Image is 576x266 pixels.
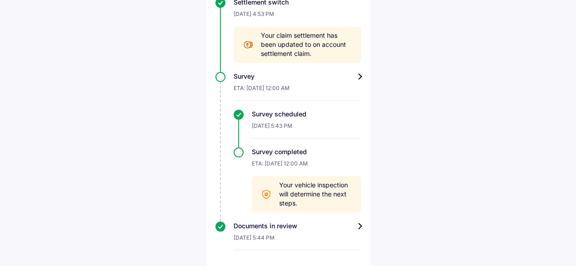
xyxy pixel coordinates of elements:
div: ETA: [DATE] 12:00 AM [234,81,361,100]
div: Documents in review [234,221,361,231]
div: [DATE] 4:53 PM [234,7,361,26]
div: Survey completed [252,147,361,156]
div: Survey [234,72,361,81]
div: Survey scheduled [252,110,361,119]
span: Your vehicle inspection will determine the next steps. [279,181,352,208]
div: [DATE] 5:43 PM [252,119,361,138]
div: ETA: [DATE] 12:00 AM [252,156,361,176]
div: [DATE] 5:44 PM [234,231,361,250]
span: Your claim settlement has been updated to on account settlement claim. [261,31,352,58]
